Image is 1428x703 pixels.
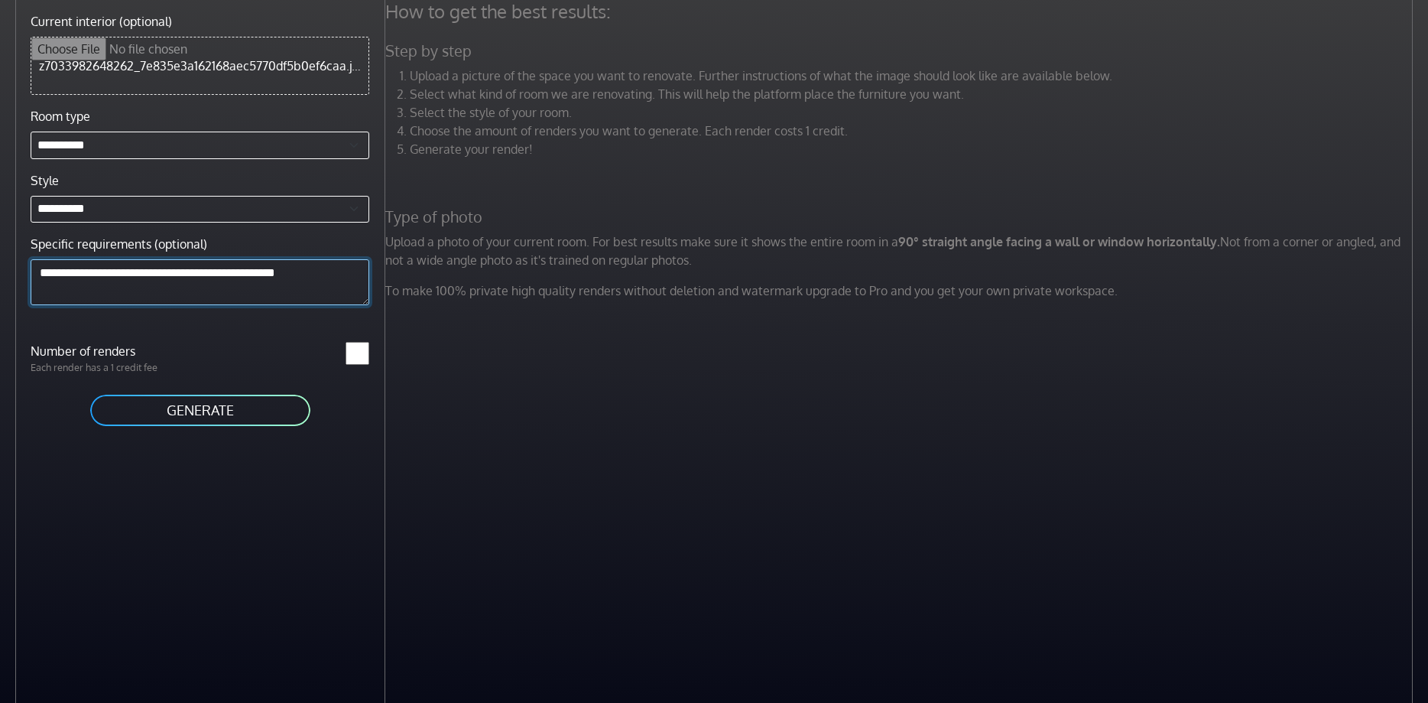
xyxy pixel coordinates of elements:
p: Upload a photo of your current room. For best results make sure it shows the entire room in a Not... [376,233,1426,269]
strong: 90° straight angle facing a wall or window horizontally. [898,234,1220,249]
li: Select what kind of room we are renovating. This will help the platform place the furniture you w... [410,85,1417,103]
li: Upload a picture of the space you want to renovate. Further instructions of what the image should... [410,67,1417,85]
label: Style [31,171,59,190]
label: Current interior (optional) [31,12,172,31]
li: Choose the amount of renders you want to generate. Each render costs 1 credit. [410,122,1417,140]
li: Generate your render! [410,140,1417,158]
li: Select the style of your room. [410,103,1417,122]
label: Specific requirements (optional) [31,235,207,253]
button: GENERATE [89,393,312,428]
h5: Type of photo [376,207,1426,226]
p: To make 100% private high quality renders without deletion and watermark upgrade to Pro and you g... [376,282,1426,300]
p: Each render has a 1 credit fee [21,360,200,375]
label: Room type [31,107,90,125]
label: Number of renders [21,342,200,360]
h5: Step by step [376,41,1426,60]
